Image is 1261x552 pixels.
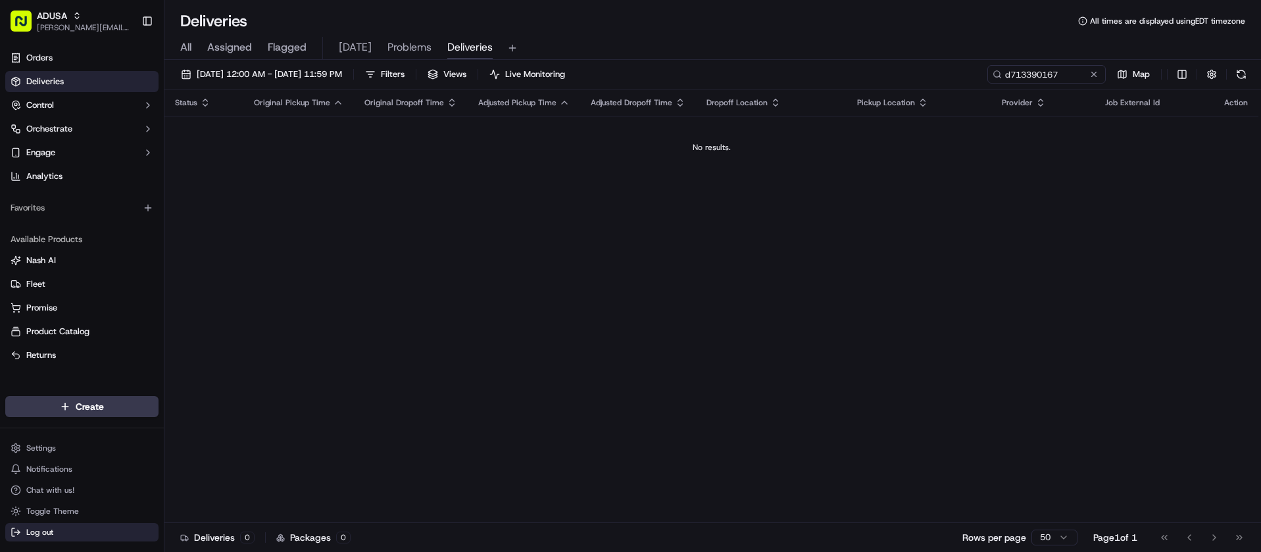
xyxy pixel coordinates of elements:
[26,443,56,453] span: Settings
[381,68,405,80] span: Filters
[5,118,159,139] button: Orchestrate
[5,47,159,68] a: Orders
[254,97,330,108] span: Original Pickup Time
[26,147,55,159] span: Engage
[478,97,556,108] span: Adjusted Pickup Time
[240,532,255,543] div: 0
[26,506,79,516] span: Toggle Theme
[26,302,57,314] span: Promise
[1111,65,1156,84] button: Map
[26,527,53,538] span: Log out
[26,278,45,290] span: Fleet
[34,85,237,99] input: Got a question? Start typing here...
[339,39,372,55] span: [DATE]
[5,321,159,342] button: Product Catalog
[276,531,351,544] div: Packages
[37,9,67,22] button: ADUSA
[483,65,571,84] button: Live Monitoring
[5,229,159,250] div: Available Products
[197,68,342,80] span: [DATE] 12:00 AM - [DATE] 11:59 PM
[106,186,216,209] a: 💻API Documentation
[387,39,432,55] span: Problems
[1133,68,1150,80] span: Map
[706,97,768,108] span: Dropoff Location
[111,192,122,203] div: 💻
[26,485,74,495] span: Chat with us!
[180,39,191,55] span: All
[76,400,104,413] span: Create
[124,191,211,204] span: API Documentation
[364,97,444,108] span: Original Dropoff Time
[26,123,72,135] span: Orchestrate
[268,39,307,55] span: Flagged
[26,99,54,111] span: Control
[45,139,166,149] div: We're available if you need us!
[5,460,159,478] button: Notifications
[13,53,239,74] p: Welcome 👋
[45,126,216,139] div: Start new chat
[8,186,106,209] a: 📗Knowledge Base
[26,170,62,182] span: Analytics
[5,439,159,457] button: Settings
[5,5,136,37] button: ADUSA[PERSON_NAME][EMAIL_ADDRESS][PERSON_NAME][DOMAIN_NAME]
[5,274,159,295] button: Fleet
[26,76,64,88] span: Deliveries
[26,349,56,361] span: Returns
[591,97,672,108] span: Adjusted Dropoff Time
[175,97,197,108] span: Status
[207,39,252,55] span: Assigned
[26,191,101,204] span: Knowledge Base
[11,326,153,338] a: Product Catalog
[13,126,37,149] img: 1736555255976-a54dd68f-1ca7-489b-9aae-adbdc363a1c4
[5,197,159,218] div: Favorites
[422,65,472,84] button: Views
[26,52,53,64] span: Orders
[5,95,159,116] button: Control
[13,13,39,39] img: Nash
[5,523,159,541] button: Log out
[26,326,89,338] span: Product Catalog
[37,22,131,33] button: [PERSON_NAME][EMAIL_ADDRESS][PERSON_NAME][DOMAIN_NAME]
[505,68,565,80] span: Live Monitoring
[1105,97,1160,108] span: Job External Id
[857,97,915,108] span: Pickup Location
[1002,97,1033,108] span: Provider
[224,130,239,145] button: Start new chat
[5,297,159,318] button: Promise
[5,71,159,92] a: Deliveries
[5,481,159,499] button: Chat with us!
[131,223,159,233] span: Pylon
[175,65,348,84] button: [DATE] 12:00 AM - [DATE] 11:59 PM
[1093,531,1137,544] div: Page 1 of 1
[1224,97,1248,108] div: Action
[26,255,56,266] span: Nash AI
[443,68,466,80] span: Views
[5,396,159,417] button: Create
[5,502,159,520] button: Toggle Theme
[1232,65,1250,84] button: Refresh
[1090,16,1245,26] span: All times are displayed using EDT timezone
[26,464,72,474] span: Notifications
[93,222,159,233] a: Powered byPylon
[962,531,1026,544] p: Rows per page
[11,255,153,266] a: Nash AI
[11,302,153,314] a: Promise
[180,531,255,544] div: Deliveries
[336,532,351,543] div: 0
[170,142,1253,153] div: No results.
[11,278,153,290] a: Fleet
[5,250,159,271] button: Nash AI
[5,142,159,163] button: Engage
[180,11,247,32] h1: Deliveries
[5,166,159,187] a: Analytics
[13,192,24,203] div: 📗
[359,65,410,84] button: Filters
[987,65,1106,84] input: Type to search
[5,345,159,366] button: Returns
[447,39,493,55] span: Deliveries
[11,349,153,361] a: Returns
